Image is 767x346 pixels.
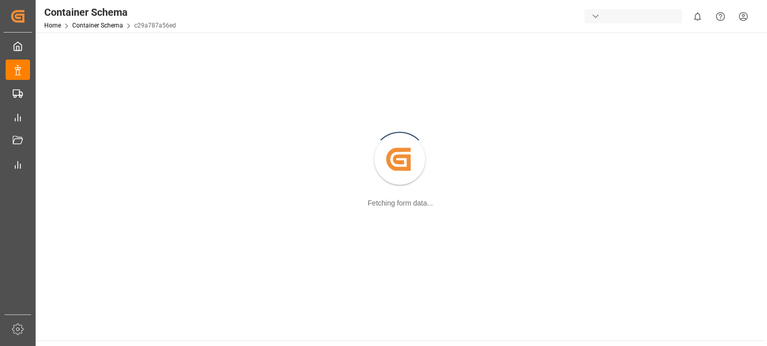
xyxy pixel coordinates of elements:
div: Fetching form data... [368,198,433,209]
a: Container Schema [72,22,123,29]
button: Help Center [709,5,732,28]
button: show 0 new notifications [686,5,709,28]
div: Container Schema [44,5,176,20]
a: Home [44,22,61,29]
